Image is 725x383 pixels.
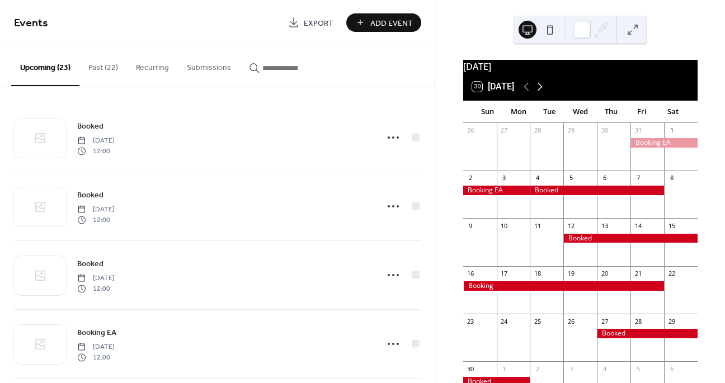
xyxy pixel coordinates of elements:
div: 25 [533,317,542,325]
div: 31 [634,126,642,135]
div: 6 [600,174,609,182]
span: Booked [77,190,103,201]
div: 28 [634,317,642,325]
div: 4 [533,174,542,182]
div: Sun [472,101,503,123]
div: 20 [600,269,609,278]
div: Booked [530,186,664,195]
a: Booked [77,188,103,201]
div: 16 [467,269,475,278]
div: Booking EA [463,186,530,195]
div: 6 [667,365,676,373]
div: 14 [634,221,642,230]
div: 15 [667,221,676,230]
div: Mon [503,101,534,123]
div: 3 [567,365,575,373]
span: 12:00 [77,146,115,156]
div: 13 [600,221,609,230]
div: 1 [500,365,509,373]
div: 7 [634,174,642,182]
span: Export [304,17,333,29]
a: Booking EA [77,326,116,339]
a: Booked [77,257,103,270]
span: Events [14,12,48,34]
span: Booking EA [77,327,116,339]
div: 17 [500,269,509,278]
div: 10 [500,221,509,230]
span: 12:00 [77,352,115,362]
button: Recurring [127,45,178,85]
button: Past (22) [79,45,127,85]
div: 19 [567,269,575,278]
span: Booked [77,258,103,270]
div: 1 [667,126,676,135]
span: [DATE] [77,273,115,283]
button: Submissions [178,45,240,85]
div: 18 [533,269,542,278]
div: 11 [533,221,542,230]
div: 23 [467,317,475,325]
div: 26 [567,317,575,325]
div: 29 [667,317,676,325]
div: Booked [597,329,698,338]
div: 4 [600,365,609,373]
div: Booked [563,234,698,243]
div: 30 [600,126,609,135]
div: 24 [500,317,509,325]
div: Thu [596,101,627,123]
span: [DATE] [77,342,115,352]
div: 26 [467,126,475,135]
div: 2 [533,365,542,373]
div: Tue [534,101,564,123]
button: Add Event [346,13,421,32]
div: 29 [567,126,575,135]
div: Wed [565,101,596,123]
div: 12 [567,221,575,230]
div: Booking EA [630,138,698,148]
span: 12:00 [77,283,115,294]
div: Fri [627,101,657,123]
div: [DATE] [463,60,698,73]
div: Sat [658,101,689,123]
div: 9 [467,221,475,230]
div: 5 [634,365,642,373]
div: 27 [600,317,609,325]
div: 30 [467,365,475,373]
span: [DATE] [77,205,115,215]
div: Booking [463,281,664,291]
div: 27 [500,126,509,135]
span: Add Event [370,17,413,29]
div: 28 [533,126,542,135]
a: Booked [77,120,103,133]
div: 3 [500,174,509,182]
span: 12:00 [77,215,115,225]
div: 22 [667,269,676,278]
div: 8 [667,174,676,182]
a: Export [280,13,342,32]
span: Booked [77,121,103,133]
button: Upcoming (23) [11,45,79,86]
div: 21 [634,269,642,278]
div: 5 [567,174,575,182]
button: 30[DATE] [468,79,518,94]
div: 2 [467,174,475,182]
span: [DATE] [77,136,115,146]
